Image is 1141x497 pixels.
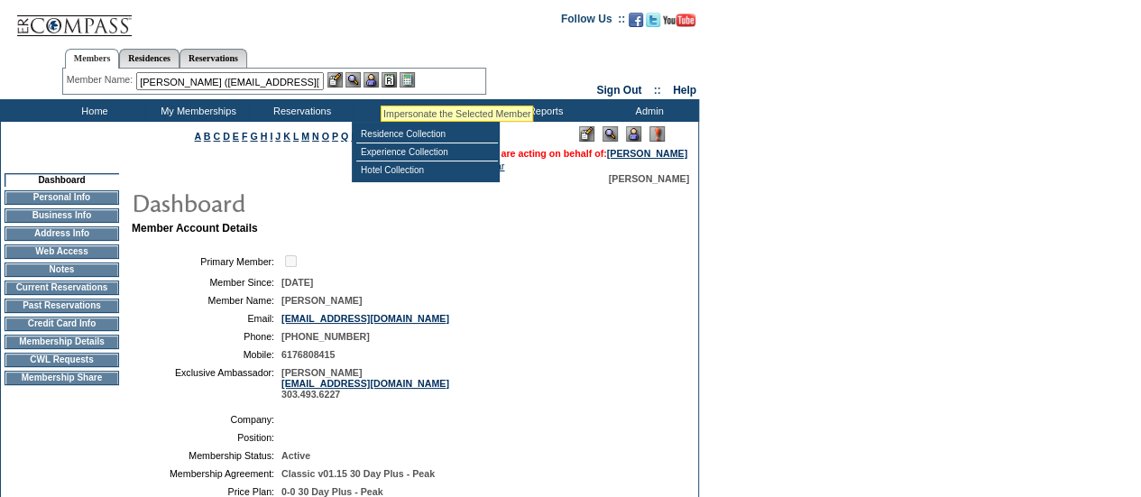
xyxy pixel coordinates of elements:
[139,331,274,342] td: Phone:
[139,277,274,288] td: Member Since:
[5,190,119,205] td: Personal Info
[139,295,274,306] td: Member Name:
[281,349,335,360] span: 6176808415
[646,18,660,29] a: Follow us on Twitter
[139,468,274,479] td: Membership Agreement:
[301,131,309,142] a: M
[327,72,343,87] img: b_edit.gif
[312,131,319,142] a: N
[281,468,435,479] span: Classic v01.15 30 Day Plus - Peak
[5,335,119,349] td: Membership Details
[293,131,299,142] a: L
[281,331,370,342] span: [PHONE_NUMBER]
[5,208,119,223] td: Business Info
[345,72,361,87] img: View
[67,72,136,87] div: Member Name:
[41,99,144,122] td: Home
[607,148,687,159] a: [PERSON_NAME]
[132,222,258,235] b: Member Account Details
[629,18,643,29] a: Become our fan on Facebook
[596,84,641,97] a: Sign Out
[119,49,179,68] a: Residences
[603,126,618,142] img: View Mode
[283,131,290,142] a: K
[213,131,220,142] a: C
[250,131,257,142] a: G
[341,131,348,142] a: Q
[248,99,352,122] td: Reservations
[65,49,120,69] a: Members
[5,262,119,277] td: Notes
[281,450,310,461] span: Active
[481,148,687,159] span: You are acting on behalf of:
[5,244,119,259] td: Web Access
[242,131,248,142] a: F
[144,99,248,122] td: My Memberships
[663,18,695,29] a: Subscribe to our YouTube Channel
[646,13,660,27] img: Follow us on Twitter
[281,486,383,497] span: 0-0 30 Day Plus - Peak
[131,184,492,220] img: pgTtlDashboard.gif
[609,173,689,184] span: [PERSON_NAME]
[270,131,272,142] a: I
[5,281,119,295] td: Current Reservations
[356,161,498,179] td: Hotel Collection
[139,367,274,400] td: Exclusive Ambassador:
[332,131,338,142] a: P
[382,72,397,87] img: Reservations
[5,173,119,187] td: Dashboard
[663,14,695,27] img: Subscribe to our YouTube Channel
[356,143,498,161] td: Experience Collection
[281,295,362,306] span: [PERSON_NAME]
[322,131,329,142] a: O
[204,131,211,142] a: B
[275,131,281,142] a: J
[649,126,665,142] img: Log Concern/Member Elevation
[281,367,449,400] span: [PERSON_NAME] 303.493.6227
[673,84,696,97] a: Help
[5,226,119,241] td: Address Info
[233,131,239,142] a: E
[223,131,230,142] a: D
[629,13,643,27] img: Become our fan on Facebook
[5,371,119,385] td: Membership Share
[195,131,201,142] a: A
[139,253,274,270] td: Primary Member:
[352,99,492,122] td: Vacation Collection
[400,72,415,87] img: b_calculator.gif
[356,125,498,143] td: Residence Collection
[139,486,274,497] td: Price Plan:
[281,313,449,324] a: [EMAIL_ADDRESS][DOMAIN_NAME]
[139,414,274,425] td: Company:
[383,108,530,119] div: Impersonate the Selected Member
[626,126,641,142] img: Impersonate
[281,378,449,389] a: [EMAIL_ADDRESS][DOMAIN_NAME]
[139,313,274,324] td: Email:
[139,450,274,461] td: Membership Status:
[139,432,274,443] td: Position:
[363,72,379,87] img: Impersonate
[561,11,625,32] td: Follow Us ::
[5,317,119,331] td: Credit Card Info
[179,49,247,68] a: Reservations
[5,299,119,313] td: Past Reservations
[5,353,119,367] td: CWL Requests
[579,126,594,142] img: Edit Mode
[595,99,699,122] td: Admin
[261,131,268,142] a: H
[281,277,313,288] span: [DATE]
[139,349,274,360] td: Mobile:
[492,99,595,122] td: Reports
[654,84,661,97] span: ::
